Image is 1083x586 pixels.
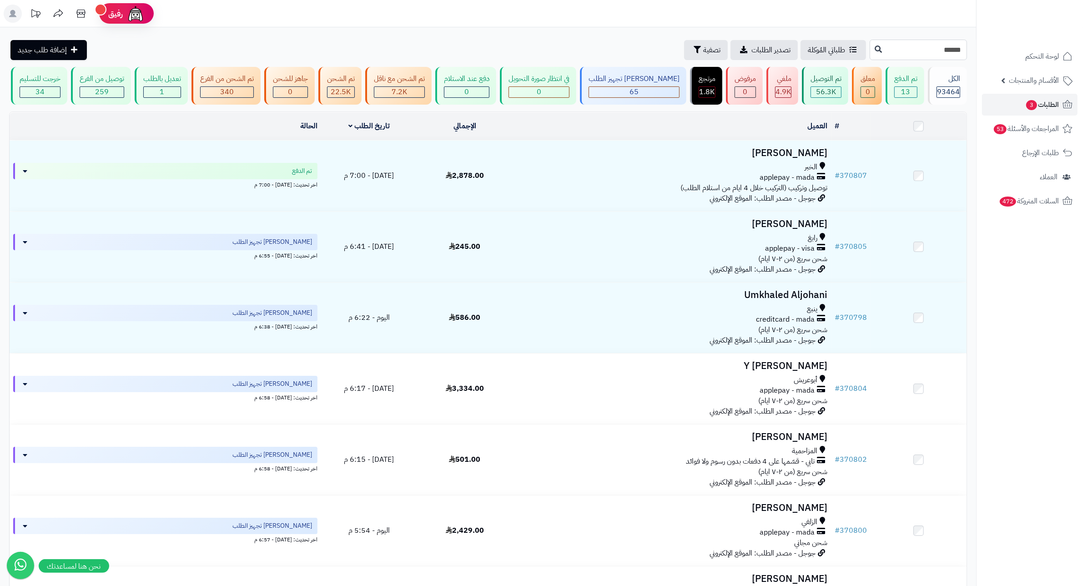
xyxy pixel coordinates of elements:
div: [PERSON_NAME] تجهيز الطلب [589,74,680,84]
span: 56.3K [816,86,836,97]
a: جاهز للشحن 0 [262,67,317,105]
a: #370798 [835,312,867,323]
span: # [835,312,840,323]
span: # [835,383,840,394]
div: تعديل بالطلب [143,74,181,84]
span: رابغ [808,233,818,243]
span: 0 [743,86,748,97]
a: ملغي 4.9K [765,67,800,105]
a: المراجعات والأسئلة53 [982,118,1078,140]
a: طلباتي المُوكلة [801,40,866,60]
span: 4.9K [776,86,791,97]
a: #370804 [835,383,867,394]
div: 22503 [327,87,354,97]
a: دفع عند الاستلام 0 [433,67,498,105]
span: 3 [1026,100,1038,111]
span: المزاحمية [792,446,818,456]
img: ai-face.png [126,5,145,23]
div: 56251 [811,87,841,97]
h3: [PERSON_NAME] [516,148,828,158]
span: [PERSON_NAME] تجهيز الطلب [232,521,312,530]
span: applepay - mada [760,172,815,183]
span: 0 [537,86,541,97]
span: [DATE] - 6:15 م [344,454,394,465]
div: اخر تحديث: [DATE] - 7:00 م [13,179,317,189]
a: #370805 [835,241,867,252]
h3: [PERSON_NAME] [516,574,828,584]
h3: [PERSON_NAME] [516,503,828,513]
div: 0 [735,87,756,97]
span: الأقسام والمنتجات [1009,74,1059,87]
a: #370807 [835,170,867,181]
span: 2,878.00 [446,170,484,181]
span: 2,429.00 [446,525,484,536]
div: 0 [509,87,569,97]
div: 1785 [699,87,715,97]
span: جوجل - مصدر الطلب: الموقع الإلكتروني [710,477,816,488]
div: في انتظار صورة التحويل [509,74,569,84]
a: الكل93464 [926,67,969,105]
div: اخر تحديث: [DATE] - 6:58 م [13,463,317,473]
a: لوحة التحكم [982,45,1078,67]
div: 0 [861,87,875,97]
span: 53 [993,124,1007,135]
div: 34 [20,87,60,97]
span: applepay - mada [760,527,815,538]
div: جاهز للشحن [273,74,308,84]
span: الطلبات [1025,98,1059,111]
a: توصيل من الفرع 259 [69,67,133,105]
span: اليوم - 5:54 م [348,525,390,536]
span: applepay - visa [766,243,815,254]
span: تصدير الطلبات [751,45,791,56]
a: تم الشحن من الفرع 340 [190,67,262,105]
span: 93464 [937,86,960,97]
span: جوجل - مصدر الطلب: الموقع الإلكتروني [710,335,816,346]
a: تعديل بالطلب 1 [133,67,190,105]
div: تم الشحن مع ناقل [374,74,425,84]
span: [PERSON_NAME] تجهيز الطلب [232,450,312,460]
span: رفيق [108,8,123,19]
div: تم الشحن من الفرع [200,74,254,84]
div: اخر تحديث: [DATE] - 6:55 م [13,250,317,260]
span: الخبر [805,162,818,172]
div: مرفوض [735,74,756,84]
a: طلبات الإرجاع [982,142,1078,164]
span: [DATE] - 6:41 م [344,241,394,252]
div: توصيل من الفرع [80,74,124,84]
a: معلق 0 [850,67,884,105]
span: 0 [866,86,870,97]
a: تم التوصيل 56.3K [800,67,850,105]
div: 13 [895,87,917,97]
span: 340 [220,86,234,97]
div: 259 [80,87,124,97]
span: إضافة طلب جديد [18,45,67,56]
h3: [PERSON_NAME] [516,219,828,229]
a: # [835,121,840,131]
span: [PERSON_NAME] تجهيز الطلب [232,308,312,318]
a: تم الشحن مع ناقل 7.2K [363,67,433,105]
span: 13 [902,86,911,97]
span: 3,334.00 [446,383,484,394]
span: السلات المتروكة [999,195,1059,207]
span: 501.00 [449,454,480,465]
div: تم الشحن [327,74,355,84]
span: [PERSON_NAME] تجهيز الطلب [232,379,312,389]
span: 0 [288,86,293,97]
h3: Umkhaled Aljohani [516,290,828,300]
div: اخر تحديث: [DATE] - 6:38 م [13,321,317,331]
span: 1 [160,86,165,97]
span: [PERSON_NAME] تجهيز الطلب [232,237,312,247]
div: خرجت للتسليم [20,74,60,84]
a: تصدير الطلبات [730,40,798,60]
a: الإجمالي [453,121,476,131]
span: لوحة التحكم [1025,50,1059,63]
span: 586.00 [449,312,480,323]
a: تم الشحن 22.5K [317,67,363,105]
span: الزلفي [802,517,818,527]
span: شحن مجاني [795,537,828,548]
span: العملاء [1040,171,1058,183]
span: 1.8K [700,86,715,97]
div: 65 [589,87,679,97]
a: مرتجع 1.8K [688,67,724,105]
span: شحن سريع (من ٢-٧ ايام) [759,253,828,264]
